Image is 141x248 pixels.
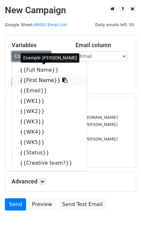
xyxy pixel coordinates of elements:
h5: Email column [76,42,130,49]
a: {{WK1}} [12,96,87,106]
iframe: Chat Widget [109,217,141,248]
a: Preview [28,198,56,211]
div: Example: [PERSON_NAME] [21,53,79,63]
a: ARGO Email List [34,22,67,27]
a: Send Test Email [58,198,107,211]
span: Daily emails left: 50 [93,21,136,28]
a: Copy/paste... [12,51,51,61]
a: Daily emails left: 50 [93,22,136,27]
a: {{WK4}} [12,127,87,137]
a: {{WK3}} [12,117,87,127]
h2: New Campaign [5,5,136,16]
h5: Variables [12,42,66,49]
a: {{Full Name}} [12,65,87,75]
a: {{Email}} [12,86,87,96]
a: {{First Name}} [12,75,87,86]
a: {{WK2}} [12,106,87,117]
a: {{WK5}} [12,137,87,148]
a: Send [5,198,26,211]
a: {{Creative team?}} [12,158,87,168]
small: Google Sheet: [5,22,67,27]
small: [EMAIL_ADDRESS][PERSON_NAME][DOMAIN_NAME] [12,115,118,120]
h5: Advanced [12,178,129,185]
a: {{Status}} [12,148,87,158]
